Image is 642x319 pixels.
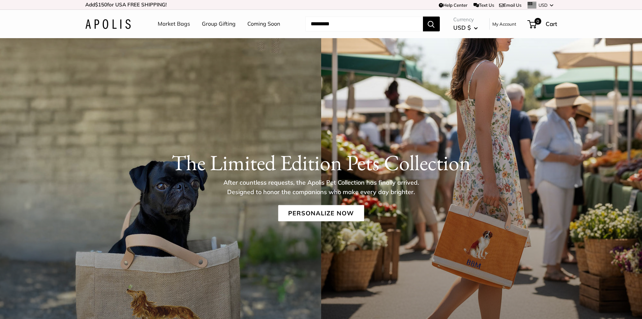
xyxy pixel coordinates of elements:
[453,22,478,33] button: USD $
[539,2,548,8] span: USD
[95,1,107,8] span: $150
[528,19,557,29] a: 0 Cart
[305,17,423,31] input: Search...
[453,15,478,24] span: Currency
[453,24,471,31] span: USD $
[212,178,431,196] p: After countless requests, the Apolis Pet Collection has finally arrived. Designed to honor the co...
[473,2,494,8] a: Text Us
[499,2,521,8] a: Email Us
[423,17,440,31] button: Search
[85,150,557,175] h1: The Limited Edition Pets Collection
[202,19,236,29] a: Group Gifting
[158,19,190,29] a: Market Bags
[546,20,557,27] span: Cart
[247,19,280,29] a: Coming Soon
[85,19,131,29] img: Apolis
[534,18,541,25] span: 0
[492,20,516,28] a: My Account
[278,205,364,221] a: Personalize Now
[439,2,467,8] a: Help Center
